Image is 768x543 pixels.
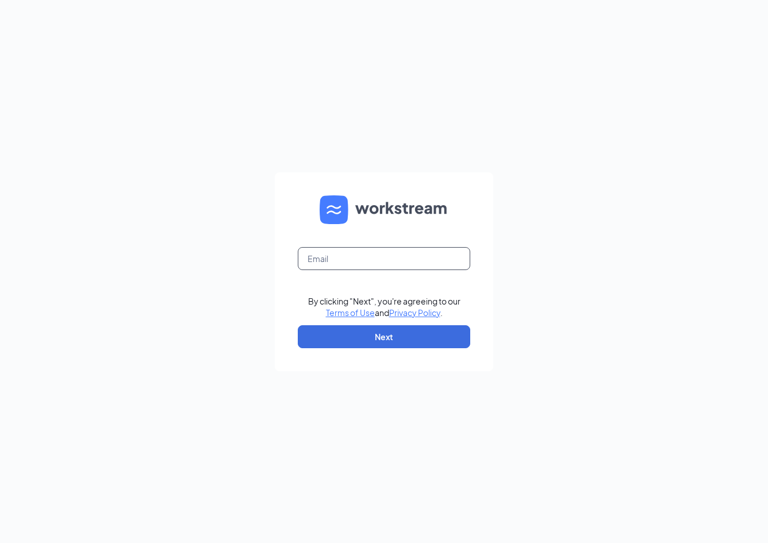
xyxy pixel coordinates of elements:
[298,247,470,270] input: Email
[298,325,470,348] button: Next
[389,307,440,318] a: Privacy Policy
[326,307,375,318] a: Terms of Use
[320,195,448,224] img: WS logo and Workstream text
[308,295,460,318] div: By clicking "Next", you're agreeing to our and .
